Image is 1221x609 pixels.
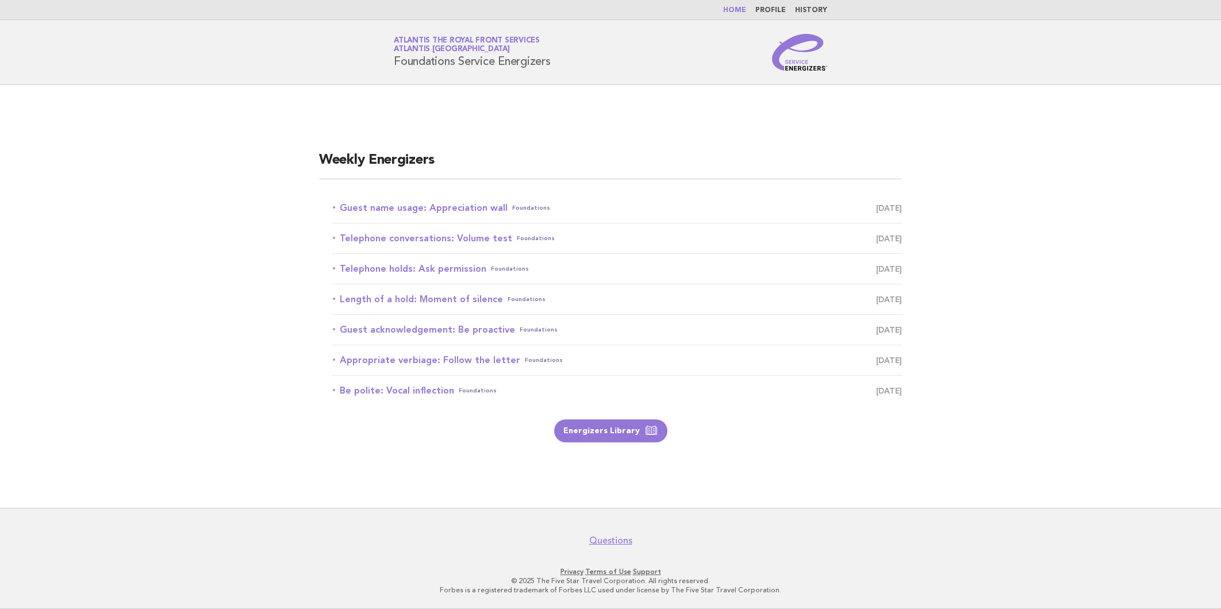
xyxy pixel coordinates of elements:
a: Energizers Library [554,419,667,442]
a: Atlantis The Royal Front ServicesAtlantis [GEOGRAPHIC_DATA] [394,37,540,53]
span: [DATE] [876,383,902,399]
span: Foundations [525,352,563,368]
a: Profile [755,7,786,14]
span: Atlantis [GEOGRAPHIC_DATA] [394,46,510,53]
p: Forbes is a registered trademark of Forbes LLC used under license by The Five Star Travel Corpora... [259,585,962,595]
a: Privacy [560,568,583,576]
span: Foundations [517,230,555,246]
a: Home [723,7,746,14]
span: Foundations [459,383,497,399]
a: Support [633,568,661,576]
a: Telephone holds: Ask permissionFoundations [DATE] [333,261,902,277]
span: [DATE] [876,352,902,368]
span: Foundations [508,291,546,307]
span: [DATE] [876,322,902,338]
a: Be polite: Vocal inflectionFoundations [DATE] [333,383,902,399]
h1: Foundations Service Energizers [394,37,551,67]
span: [DATE] [876,261,902,277]
a: Guest name usage: Appreciation wallFoundations [DATE] [333,200,902,216]
span: [DATE] [876,291,902,307]
a: Questions [589,535,632,546]
p: · · [259,567,962,576]
span: Foundations [491,261,529,277]
a: Terms of Use [585,568,631,576]
span: Foundations [512,200,550,216]
img: Service Energizers [772,34,827,71]
a: Guest acknowledgement: Be proactiveFoundations [DATE] [333,322,902,338]
a: Appropriate verbiage: Follow the letterFoundations [DATE] [333,352,902,368]
a: History [795,7,827,14]
h2: Weekly Energizers [319,151,902,179]
a: Telephone conversations: Volume testFoundations [DATE] [333,230,902,246]
span: Foundations [520,322,558,338]
span: [DATE] [876,230,902,246]
span: [DATE] [876,200,902,216]
p: © 2025 The Five Star Travel Corporation. All rights reserved. [259,576,962,585]
a: Length of a hold: Moment of silenceFoundations [DATE] [333,291,902,307]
